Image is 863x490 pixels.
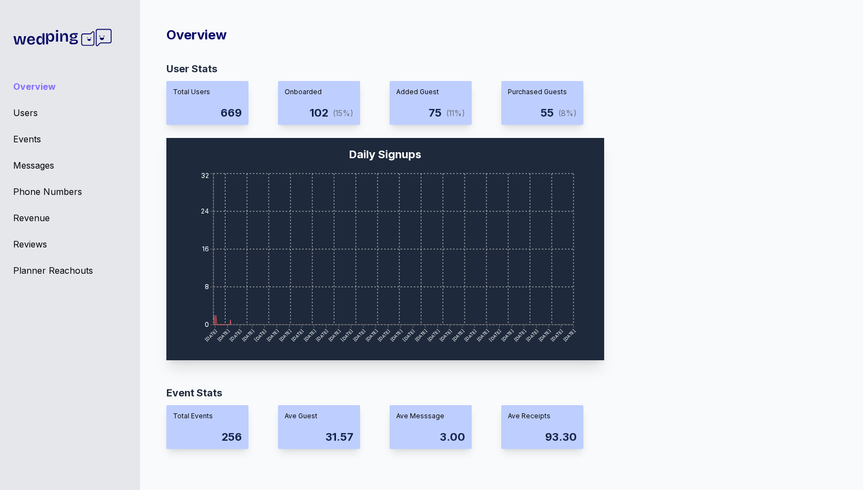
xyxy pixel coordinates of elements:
[396,412,465,420] div: Ave Messsage
[253,328,268,342] tspan: [DATE]
[13,106,127,119] a: Users
[426,328,441,342] tspan: [DATE]
[310,105,328,120] div: 102
[315,328,329,342] tspan: [DATE]
[229,328,243,342] tspan: [DATE]
[166,26,828,44] div: Overview
[222,429,242,445] div: 256
[327,328,341,342] tspan: [DATE]
[13,80,127,93] a: Overview
[241,328,255,342] tspan: [DATE]
[352,328,366,342] tspan: [DATE]
[364,328,379,342] tspan: [DATE]
[396,88,465,96] div: Added Guest
[525,328,540,342] tspan: [DATE]
[513,328,527,342] tspan: [DATE]
[562,328,576,342] tspan: [DATE]
[173,412,242,420] div: Total Events
[202,245,209,253] tspan: 16
[166,385,828,401] div: Event Stats
[402,328,416,342] tspan: [DATE]
[508,88,577,96] div: Purchased Guests
[414,328,428,342] tspan: [DATE]
[440,429,465,445] div: 3.00
[205,320,209,328] tspan: 0
[326,429,354,445] div: 31.57
[428,105,442,120] div: 75
[488,328,502,342] tspan: [DATE]
[541,105,554,120] div: 55
[291,328,305,342] tspan: [DATE]
[201,171,209,180] tspan: 32
[13,238,127,251] a: Reviews
[303,328,317,342] tspan: [DATE]
[216,328,230,342] tspan: [DATE]
[377,328,391,342] tspan: [DATE]
[340,328,354,342] tspan: [DATE]
[166,61,828,77] div: User Stats
[446,108,465,119] div: (11%)
[476,328,490,342] tspan: [DATE]
[537,328,552,342] tspan: [DATE]
[13,264,127,277] a: Planner Reachouts
[389,328,403,342] tspan: [DATE]
[221,105,242,120] div: 669
[204,328,218,342] tspan: [DATE]
[550,328,564,342] tspan: [DATE]
[278,328,292,342] tspan: [DATE]
[451,328,465,342] tspan: [DATE]
[545,429,577,445] div: 93.30
[285,412,354,420] div: Ave Guest
[201,207,209,215] tspan: 24
[464,328,478,342] tspan: [DATE]
[13,211,127,224] a: Revenue
[13,132,127,146] a: Events
[333,108,354,119] div: (15%)
[13,185,127,198] a: Phone Numbers
[205,283,209,291] tspan: 8
[285,88,354,96] div: Onboarded
[508,412,577,420] div: Ave Receipts
[265,328,280,342] tspan: [DATE]
[349,147,421,162] div: Daily Signups
[438,328,453,342] tspan: [DATE]
[558,108,577,119] div: (8%)
[13,159,127,172] a: Messages
[173,88,242,96] div: Total Users
[500,328,514,342] tspan: [DATE]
